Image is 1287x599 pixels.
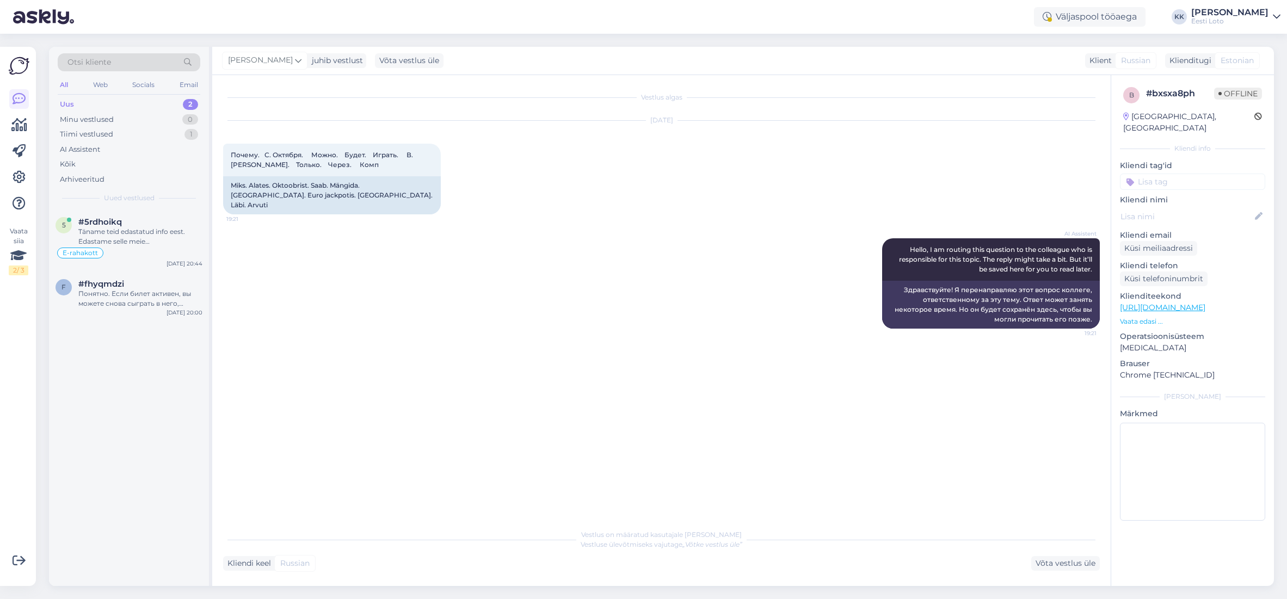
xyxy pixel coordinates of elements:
[78,217,122,227] span: #5rdhoikq
[882,281,1100,329] div: Здравствуйте! Я перенаправляю этот вопрос коллеге, ответственному за эту тему. Ответ может занять...
[1191,17,1268,26] div: Eesti Loto
[1120,342,1265,354] p: [MEDICAL_DATA]
[1120,358,1265,369] p: Brauser
[1172,9,1187,24] div: KK
[223,92,1100,102] div: Vestlus algas
[60,99,74,110] div: Uus
[167,308,202,317] div: [DATE] 20:00
[9,55,29,76] img: Askly Logo
[1031,556,1100,571] div: Võta vestlus üle
[1120,144,1265,153] div: Kliendi info
[1120,392,1265,402] div: [PERSON_NAME]
[1120,241,1197,256] div: Küsi meiliaadressi
[899,245,1094,273] span: Hello, I am routing this question to the colleague who is responsible for this topic. The reply m...
[1034,7,1146,27] div: Väljaspool tööaega
[581,530,742,539] span: Vestlus on määratud kasutajale [PERSON_NAME]
[9,265,28,275] div: 2 / 3
[78,279,124,289] span: #fhyqmdzi
[67,57,111,68] span: Otsi kliente
[1165,55,1211,66] div: Klienditugi
[78,289,202,308] div: Понятно. Если билет активен, вы можете снова сыграть в него, выбрав «Мои билеты» – «e-kiirloterii...
[183,99,198,110] div: 2
[228,54,293,66] span: [PERSON_NAME]
[1123,111,1254,134] div: [GEOGRAPHIC_DATA], [GEOGRAPHIC_DATA]
[62,221,66,229] span: 5
[91,78,110,92] div: Web
[60,129,113,140] div: Tiimi vestlused
[1120,160,1265,171] p: Kliendi tag'id
[177,78,200,92] div: Email
[581,540,742,548] span: Vestluse ülevõtmiseks vajutage
[1214,88,1262,100] span: Offline
[182,114,198,125] div: 0
[78,227,202,246] div: Täname teid edastatud info eest. Edastame selle meie finantsosakonnale uurimiseks. Tuletame meeld...
[1129,91,1134,99] span: b
[1191,8,1268,17] div: [PERSON_NAME]
[167,260,202,268] div: [DATE] 20:44
[60,144,100,155] div: AI Assistent
[1120,331,1265,342] p: Operatsioonisüsteem
[280,558,310,569] span: Russian
[1120,271,1208,286] div: Küsi telefoninumbrit
[226,215,267,223] span: 19:21
[1120,174,1265,190] input: Lisa tag
[375,53,444,68] div: Võta vestlus üle
[1120,211,1253,223] input: Lisa nimi
[223,115,1100,125] div: [DATE]
[231,151,420,169] span: Почему. С. Октября. Можно. Будет. Играть. В. [PERSON_NAME]. Только. Через. Комп
[60,159,76,170] div: Kõik
[1120,317,1265,326] p: Vaata edasi ...
[1120,291,1265,302] p: Klienditeekond
[61,283,66,291] span: f
[1120,194,1265,206] p: Kliendi nimi
[1085,55,1112,66] div: Klient
[1120,302,1205,312] a: [URL][DOMAIN_NAME]
[1120,369,1265,381] p: Chrome [TECHNICAL_ID]
[58,78,70,92] div: All
[1120,230,1265,241] p: Kliendi email
[1120,260,1265,271] p: Kliendi telefon
[60,174,104,185] div: Arhiveeritud
[104,193,155,203] span: Uued vestlused
[682,540,742,548] i: „Võtke vestlus üle”
[307,55,363,66] div: juhib vestlust
[130,78,157,92] div: Socials
[1056,230,1097,238] span: AI Assistent
[223,176,441,214] div: Miks. Alates. Oktoobrist. Saab. Mängida. [GEOGRAPHIC_DATA]. Euro jackpotis. [GEOGRAPHIC_DATA]. Lä...
[1056,329,1097,337] span: 19:21
[1221,55,1254,66] span: Estonian
[223,558,271,569] div: Kliendi keel
[63,250,98,256] span: E-rahakott
[60,114,114,125] div: Minu vestlused
[1121,55,1150,66] span: Russian
[1146,87,1214,100] div: # bxsxa8ph
[184,129,198,140] div: 1
[1191,8,1280,26] a: [PERSON_NAME]Eesti Loto
[1120,408,1265,419] p: Märkmed
[9,226,28,275] div: Vaata siia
